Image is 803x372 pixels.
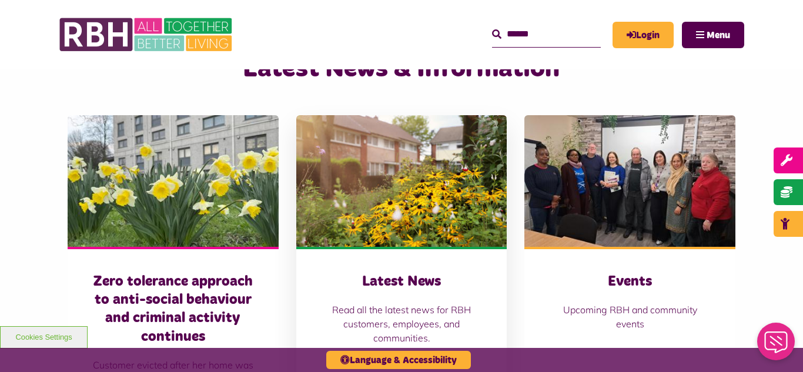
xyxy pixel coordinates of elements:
input: Search [492,22,601,47]
h3: Zero tolerance approach to anti-social behaviour and criminal activity continues [91,273,255,346]
span: Menu [707,31,730,40]
button: Language & Accessibility [326,351,471,369]
a: MyRBH [613,22,674,48]
p: Read all the latest news for RBH customers, employees, and communities. [320,303,484,345]
img: Group photo of customers and colleagues at Spotland Community Centre [524,115,735,247]
img: SAZ MEDIA RBH HOUSING4 [296,115,507,247]
button: Navigation [682,22,744,48]
p: Upcoming RBH and community events [548,303,712,331]
iframe: Netcall Web Assistant for live chat [750,319,803,372]
img: RBH [59,12,235,58]
h3: Latest News [320,273,484,291]
h3: Events [548,273,712,291]
img: Freehold [68,115,279,247]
